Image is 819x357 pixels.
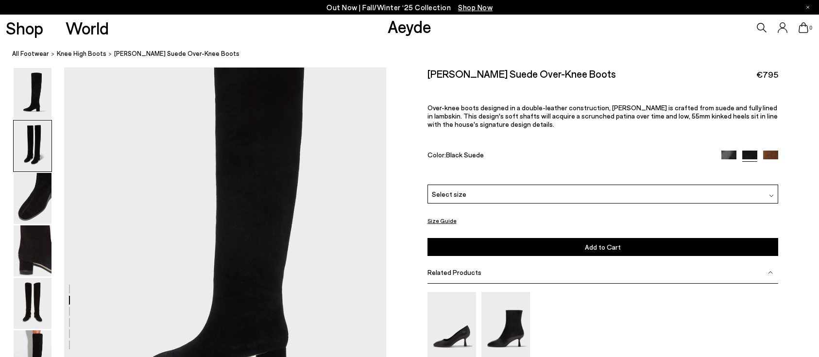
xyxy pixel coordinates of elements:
span: Black Suede [446,151,484,159]
a: knee high boots [57,49,106,59]
span: Select size [432,189,466,199]
a: All Footwear [12,49,49,59]
button: Add to Cart [427,238,778,256]
span: €795 [756,68,778,81]
a: 0 [799,22,808,33]
span: [PERSON_NAME] Suede Over-Knee Boots [114,49,239,59]
img: Willa Suede Over-Knee Boots - Image 2 [14,120,51,171]
span: Navigate to /collections/new-in [458,3,493,12]
p: Out Now | Fall/Winter ‘25 Collection [326,1,493,14]
img: Willa Suede Over-Knee Boots - Image 4 [14,225,51,276]
span: Related Products [427,268,481,276]
a: World [66,19,109,36]
a: Aeyde [388,16,431,36]
span: Add to Cart [585,243,621,251]
span: 0 [808,25,813,31]
div: Color: [427,151,711,162]
span: knee high boots [57,50,106,57]
img: Willa Suede Over-Knee Boots - Image 3 [14,173,51,224]
img: Willa Suede Over-Knee Boots - Image 5 [14,278,51,329]
nav: breadcrumb [12,41,819,68]
img: svg%3E [768,270,773,275]
img: Dorothy Soft Sock Boots [481,292,530,357]
img: svg%3E [769,193,774,198]
a: Shop [6,19,43,36]
button: Size Guide [427,215,457,227]
span: Over-knee boots designed in a double-leather construction, [PERSON_NAME] is crafted from suede an... [427,103,778,128]
h2: [PERSON_NAME] Suede Over-Knee Boots [427,68,616,80]
img: Giotta Round-Toe Pumps [427,292,476,357]
img: Willa Suede Over-Knee Boots - Image 1 [14,68,51,119]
